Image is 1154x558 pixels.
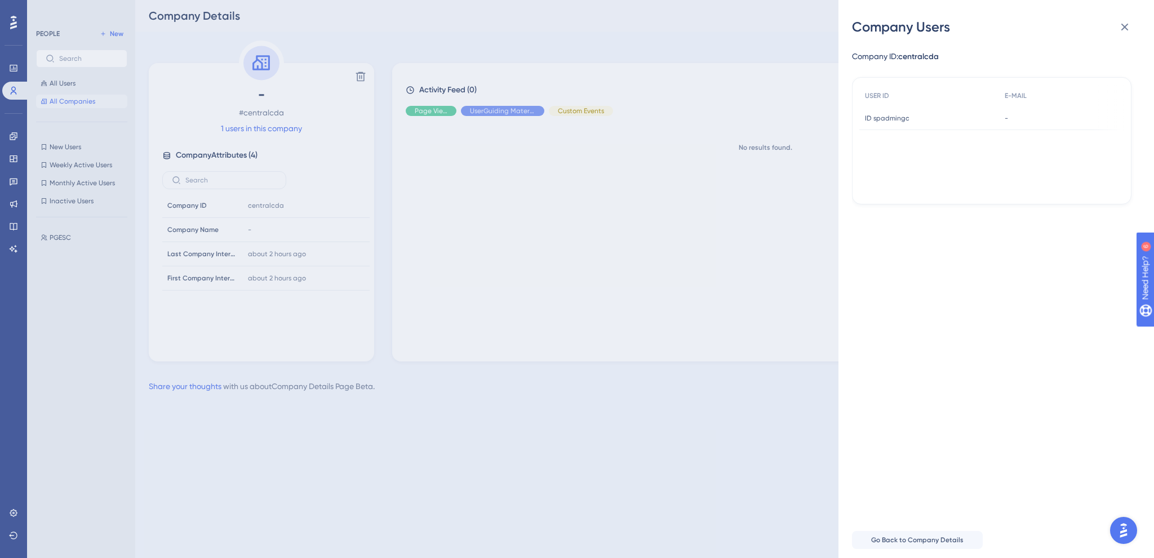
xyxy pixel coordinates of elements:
span: Go Back to Company Details [871,535,964,544]
span: Need Help? [26,3,70,16]
span: centralcda [898,52,939,61]
div: 6 [78,6,82,15]
div: Company Users [852,18,1140,36]
span: ID spadmingc [865,114,909,123]
button: Go Back to Company Details [852,531,983,549]
iframe: UserGuiding AI Assistant Launcher [1107,514,1140,547]
span: E-MAIL [1005,91,1027,100]
span: USER ID [865,91,889,100]
span: - [1005,114,1008,123]
div: Company ID: [852,50,1131,64]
